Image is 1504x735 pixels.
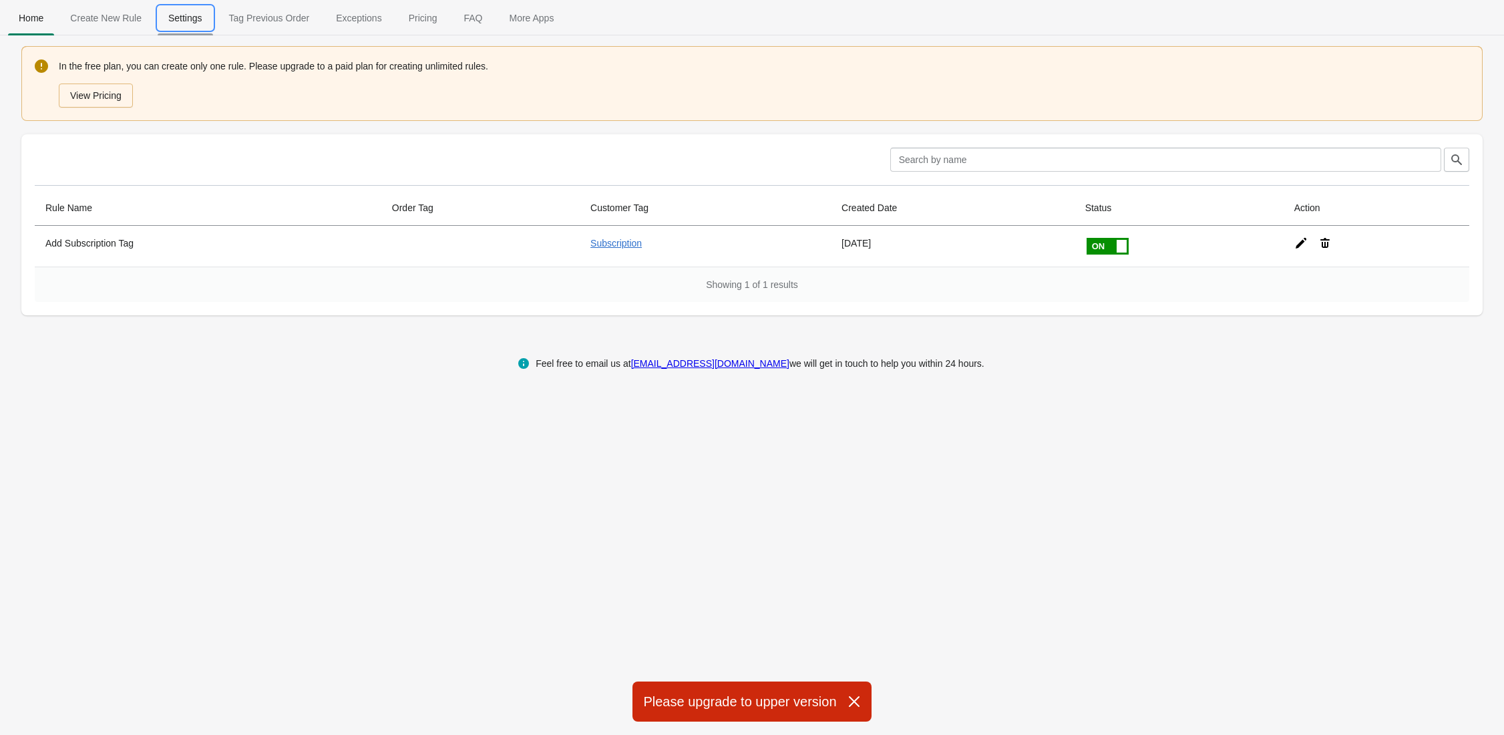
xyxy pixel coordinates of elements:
th: Rule Name [35,190,381,226]
th: Customer Tag [580,190,831,226]
th: Add Subscription Tag [35,226,381,267]
span: Home [8,6,54,30]
button: Settings [155,1,216,35]
div: Please upgrade to upper version [632,682,871,722]
button: View Pricing [59,84,133,108]
a: Subscription [590,238,642,249]
button: Create_New_Rule [57,1,155,35]
th: Status [1075,190,1284,226]
span: Exceptions [325,6,392,30]
a: [EMAIL_ADDRESS][DOMAIN_NAME] [631,358,789,369]
span: FAQ [453,6,493,30]
div: Showing 1 of 1 results [35,267,1469,302]
th: Action [1284,190,1469,226]
div: Feel free to email us at we will get in touch to help you within 24 hours. [536,355,984,372]
span: Settings [158,6,213,30]
div: In the free plan, you can create only one rule. Please upgrade to a paid plan for creating unlimi... [59,58,1469,109]
span: Pricing [398,6,448,30]
th: Created Date [831,190,1075,226]
span: More Apps [498,6,564,30]
button: Home [5,1,57,35]
th: Order Tag [381,190,580,226]
span: Tag Previous Order [218,6,321,30]
input: Search by name [890,148,1441,172]
td: [DATE] [831,226,1075,267]
span: Create New Rule [59,6,152,30]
